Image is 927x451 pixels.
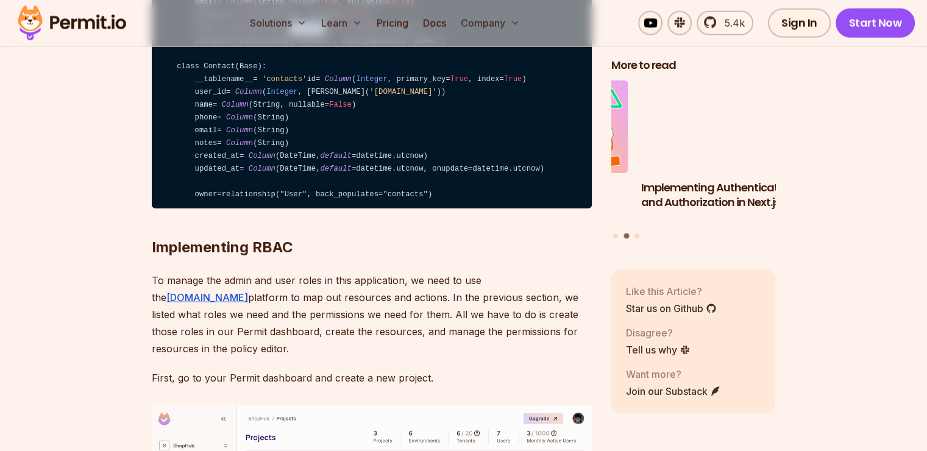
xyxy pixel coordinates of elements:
span: Column [249,152,275,160]
span: Column [222,101,249,109]
a: Implementing Multi-Tenant RBAC in Nuxt.jsImplementing Multi-Tenant RBAC in Nuxt.js [464,80,628,225]
span: = [352,152,356,160]
button: Go to slide 3 [634,233,639,238]
span: Column [226,113,253,122]
span: = [325,101,329,109]
span: = [240,165,244,173]
span: Column [249,165,275,173]
p: To manage the admin and user roles in this application, we need to use the platform to map out re... [152,272,592,357]
a: Sign In [768,9,831,38]
button: Solutions [245,11,311,35]
span: Column [226,139,253,147]
span: True [504,75,522,83]
span: Integer [356,75,387,83]
p: Like this Article? [626,283,717,298]
span: = [500,75,504,83]
a: Star us on Github [626,300,717,315]
h3: Implementing Authentication and Authorization in Next.js [641,180,806,210]
span: True [450,75,468,83]
a: Docs [418,11,451,35]
span: default [320,152,351,160]
div: Posts [611,80,776,240]
span: = [217,139,221,147]
span: = [352,165,356,173]
span: False [329,101,352,109]
span: = [217,113,221,122]
span: = [213,101,217,109]
span: = [226,88,230,96]
h3: Implementing Multi-Tenant RBAC in Nuxt.js [464,180,628,210]
span: = [446,75,450,83]
span: default [320,165,351,173]
span: 5.4k [717,16,745,30]
span: Integer [266,88,297,96]
span: Column [325,75,352,83]
li: 1 of 3 [464,80,628,225]
span: = [240,152,244,160]
span: = [316,75,320,83]
h2: More to read [611,58,776,73]
span: 'contacts' [262,75,307,83]
button: Go to slide 2 [623,233,629,238]
p: Disagree? [626,325,691,339]
span: = [253,75,257,83]
button: Company [456,11,525,35]
span: = [378,190,383,199]
a: Tell us why [626,342,691,357]
img: Implementing Authentication and Authorization in Next.js [641,80,806,173]
p: Want more? [626,366,721,381]
span: Column [226,126,253,135]
span: = [217,190,221,199]
span: '[DOMAIN_NAME]' [369,88,436,96]
button: Go to slide 1 [613,233,618,238]
span: = [217,126,221,135]
li: 2 of 3 [641,80,806,225]
h2: Implementing RBAC [152,189,592,257]
span: = [468,165,472,173]
a: [DOMAIN_NAME] [166,291,248,304]
span: Column [235,88,262,96]
img: Permit logo [12,2,132,44]
a: Pricing [372,11,413,35]
a: Join our Substack [626,383,721,398]
a: 5.4k [697,11,753,35]
p: First, go to your Permit dashboard and create a new project. [152,369,592,386]
button: Learn [316,11,367,35]
a: Start Now [836,9,915,38]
